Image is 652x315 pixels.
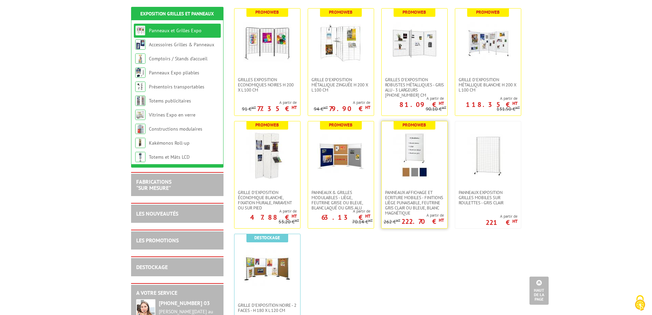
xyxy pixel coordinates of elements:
[466,102,517,107] p: 118.35 €
[455,77,521,93] a: Grille d'exposition métallique blanche H 200 x L 100 cm
[317,19,365,67] img: Grille d'exposition métallique Zinguée H 200 x L 100 cm
[329,107,370,111] p: 79.90 €
[439,100,444,106] sup: HT
[365,105,370,110] sup: HT
[317,132,365,180] img: Panneaux & Grilles modulables - liège, feutrine grise ou bleue, blanc laqué ou gris alu
[159,300,210,306] strong: [PHONE_NUMBER] 03
[323,105,328,110] sup: HT
[352,219,373,225] p: 70.14 €
[149,27,202,34] a: Panneaux et Grilles Expo
[384,219,400,225] p: 262 €
[314,107,328,112] p: 94 €
[136,210,178,217] a: LES NOUVEAUTÉS
[149,41,214,48] a: Accessoires Grilles & Panneaux
[135,39,145,50] img: Accessoires Grilles & Panneaux
[243,19,291,67] img: Grilles Exposition Economiques Noires H 200 x L 100 cm
[308,190,374,210] a: Panneaux & Grilles modulables - liège, feutrine grise ou bleue, blanc laqué ou gris alu
[295,218,299,223] sup: HT
[464,132,512,180] img: Panneaux Exposition Grilles mobiles sur roulettes - gris clair
[238,77,297,93] span: Grilles Exposition Economiques Noires H 200 x L 100 cm
[149,84,204,90] a: Présentoirs transportables
[234,208,297,214] span: A partir de
[255,122,279,128] b: Promoweb
[442,105,446,110] sup: HT
[308,208,370,214] span: A partir de
[135,152,145,162] img: Totems et Mâts LCD
[255,9,279,15] b: Promoweb
[486,220,517,225] p: 221 €
[135,124,145,134] img: Constructions modulaires
[135,68,145,78] img: Panneaux Expo pliables
[135,110,145,120] img: Vitrines Expo en verre
[292,105,297,110] sup: HT
[149,126,202,132] a: Constructions modulaires
[476,9,500,15] b: Promoweb
[279,219,299,225] p: 53.20 €
[257,107,297,111] p: 77.35 €
[243,132,291,180] img: Grille d'exposition économique blanche, fixation murale, paravent ou sur pied
[321,215,370,219] p: 63.13 €
[512,100,517,106] sup: HT
[149,140,190,146] a: Kakémonos Roll-up
[136,237,179,244] a: LES PROMOTIONS
[311,77,370,93] span: Grille d'exposition métallique Zinguée H 200 x L 100 cm
[238,190,297,210] span: Grille d'exposition économique blanche, fixation murale, paravent ou sur pied
[149,112,195,118] a: Vitrines Expo en verre
[136,290,218,296] h2: A votre service
[399,102,444,107] p: 81.09 €
[234,190,300,210] a: Grille d'exposition économique blanche, fixation murale, paravent ou sur pied
[455,96,517,101] span: A partir de
[459,190,517,205] span: Panneaux Exposition Grilles mobiles sur roulettes - gris clair
[515,105,520,110] sup: HT
[497,107,520,112] p: 131.50 €
[382,190,447,216] a: Panneaux Affichage et Ecriture Mobiles - finitions liège punaisable, feutrine gris clair ou bleue...
[250,215,297,219] p: 47.88 €
[382,96,444,101] span: A partir de
[238,303,297,313] span: Grille d'exposition noire - 2 faces - H 180 x L 120 cm
[329,9,353,15] b: Promoweb
[252,105,256,110] sup: HT
[135,25,145,36] img: Panneaux et Grilles Expo
[311,190,370,210] span: Panneaux & Grilles modulables - liège, feutrine grise ou bleue, blanc laqué ou gris alu
[459,77,517,93] span: Grille d'exposition métallique blanche H 200 x L 100 cm
[149,70,199,76] a: Panneaux Expo pliables
[391,132,438,180] img: Panneaux Affichage et Ecriture Mobiles - finitions liège punaisable, feutrine gris clair ou bleue...
[242,100,297,105] span: A partir de
[426,107,446,112] p: 90.10 €
[242,107,256,112] p: 91 €
[385,190,444,216] span: Panneaux Affichage et Ecriture Mobiles - finitions liège punaisable, feutrine gris clair ou bleue...
[402,122,426,128] b: Promoweb
[140,11,214,17] a: Exposition Grilles et Panneaux
[329,122,353,128] b: Promoweb
[529,277,549,305] a: Haut de la page
[149,56,207,62] a: Comptoirs / Stands d'accueil
[391,19,438,67] img: Grilles d'exposition robustes métalliques - gris alu - 3 largeurs 70-100-120 cm
[149,154,190,160] a: Totems et Mâts LCD
[135,82,145,92] img: Présentoirs transportables
[234,77,300,93] a: Grilles Exposition Economiques Noires H 200 x L 100 cm
[135,138,145,148] img: Kakémonos Roll-up
[464,19,512,67] img: Grille d'exposition métallique blanche H 200 x L 100 cm
[254,235,280,241] b: Destockage
[135,96,145,106] img: Totems publicitaires
[149,98,191,104] a: Totems publicitaires
[631,294,649,312] img: Cookies (fenêtre modale)
[439,217,444,223] sup: HT
[385,77,444,98] span: Grilles d'exposition robustes métalliques - gris alu - 3 largeurs [PHONE_NUMBER] cm
[136,178,171,191] a: FABRICATIONS"Sur Mesure"
[401,219,444,223] p: 222.70 €
[292,213,297,219] sup: HT
[396,218,400,223] sup: HT
[234,303,300,313] a: Grille d'exposition noire - 2 faces - H 180 x L 120 cm
[308,77,374,93] a: Grille d'exposition métallique Zinguée H 200 x L 100 cm
[384,213,444,218] span: A partir de
[365,213,370,219] sup: HT
[314,100,370,105] span: A partir de
[243,244,291,292] img: Grille d'exposition noire - 2 faces - H 180 x L 120 cm
[455,190,521,205] a: Panneaux Exposition Grilles mobiles sur roulettes - gris clair
[135,53,145,64] img: Comptoirs / Stands d'accueil
[382,77,447,98] a: Grilles d'exposition robustes métalliques - gris alu - 3 largeurs [PHONE_NUMBER] cm
[512,218,517,224] sup: HT
[628,292,652,315] button: Cookies (fenêtre modale)
[402,9,426,15] b: Promoweb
